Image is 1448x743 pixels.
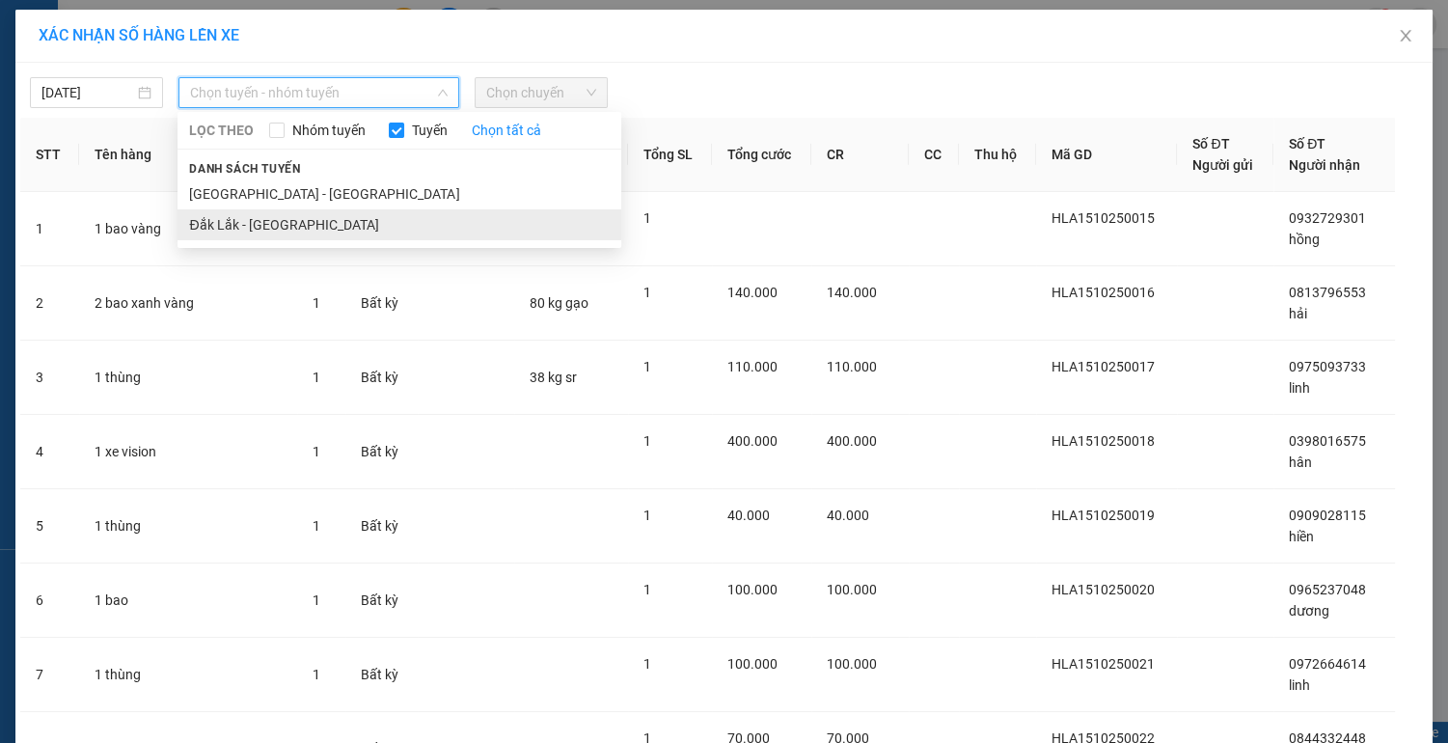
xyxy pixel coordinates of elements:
[313,667,320,682] span: 1
[1289,508,1366,523] span: 0909028115
[1052,508,1155,523] span: HLA1510250019
[178,160,312,178] span: Danh sách tuyến
[530,295,588,311] span: 80 kg gạo
[1052,285,1155,300] span: HLA1510250016
[20,266,79,341] td: 2
[1379,10,1433,64] button: Close
[20,489,79,564] td: 5
[79,564,297,638] td: 1 bao
[20,564,79,638] td: 6
[471,120,540,141] a: Chọn tất cả
[1289,359,1366,374] span: 0975093733
[727,656,778,672] span: 100.000
[79,118,297,192] th: Tên hàng
[1289,529,1314,544] span: hiền
[404,120,455,141] span: Tuyến
[1289,136,1325,151] span: Số ĐT
[643,582,651,597] span: 1
[827,508,869,523] span: 40.000
[1289,157,1360,173] span: Người nhận
[190,78,448,107] span: Chọn tuyến - nhóm tuyến
[1192,157,1253,173] span: Người gửi
[20,192,79,266] td: 1
[727,508,770,523] span: 40.000
[178,179,621,209] li: [GEOGRAPHIC_DATA] - [GEOGRAPHIC_DATA]
[1052,433,1155,449] span: HLA1510250018
[1192,136,1229,151] span: Số ĐT
[1289,433,1366,449] span: 0398016575
[41,82,134,103] input: 15/10/2025
[79,415,297,489] td: 1 xe vision
[313,295,320,311] span: 1
[1289,677,1310,693] span: linh
[79,638,297,712] td: 1 thùng
[345,341,418,415] td: Bất kỳ
[1289,380,1310,396] span: linh
[1036,118,1177,192] th: Mã GD
[827,285,877,300] span: 140.000
[1052,210,1155,226] span: HLA1510250015
[437,87,449,98] span: down
[79,489,297,564] td: 1 thùng
[1052,582,1155,597] span: HLA1510250020
[827,433,877,449] span: 400.000
[727,433,778,449] span: 400.000
[79,266,297,341] td: 2 bao xanh vàng
[79,341,297,415] td: 1 thùng
[909,118,960,192] th: CC
[1289,210,1366,226] span: 0932729301
[643,656,651,672] span: 1
[20,415,79,489] td: 4
[827,582,877,597] span: 100.000
[20,638,79,712] td: 7
[727,582,778,597] span: 100.000
[727,285,778,300] span: 140.000
[628,118,712,192] th: Tổng SL
[1289,656,1366,672] span: 0972664614
[1289,285,1366,300] span: 0813796553
[285,120,373,141] span: Nhóm tuyến
[313,444,320,459] span: 1
[1289,454,1312,470] span: hân
[345,638,418,712] td: Bất kỳ
[1052,656,1155,672] span: HLA1510250021
[486,78,596,107] span: Chọn chuyến
[959,118,1036,192] th: Thu hộ
[1289,232,1320,247] span: hồng
[643,285,651,300] span: 1
[189,120,254,141] span: LỌC THEO
[827,359,877,374] span: 110.000
[345,489,418,564] td: Bất kỳ
[313,518,320,534] span: 1
[1289,603,1329,619] span: dương
[727,359,778,374] span: 110.000
[345,415,418,489] td: Bất kỳ
[1398,28,1413,43] span: close
[1289,306,1307,321] span: hải
[178,209,621,240] li: Đắk Lắk - [GEOGRAPHIC_DATA]
[1289,582,1366,597] span: 0965237048
[643,359,651,374] span: 1
[643,210,651,226] span: 1
[345,564,418,638] td: Bất kỳ
[643,433,651,449] span: 1
[20,341,79,415] td: 3
[530,370,577,385] span: 38 kg sr
[20,118,79,192] th: STT
[345,266,418,341] td: Bất kỳ
[79,192,297,266] td: 1 bao vàng
[39,26,239,44] span: XÁC NHẬN SỐ HÀNG LÊN XE
[643,508,651,523] span: 1
[712,118,811,192] th: Tổng cước
[827,656,877,672] span: 100.000
[313,370,320,385] span: 1
[811,118,909,192] th: CR
[313,592,320,608] span: 1
[1052,359,1155,374] span: HLA1510250017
